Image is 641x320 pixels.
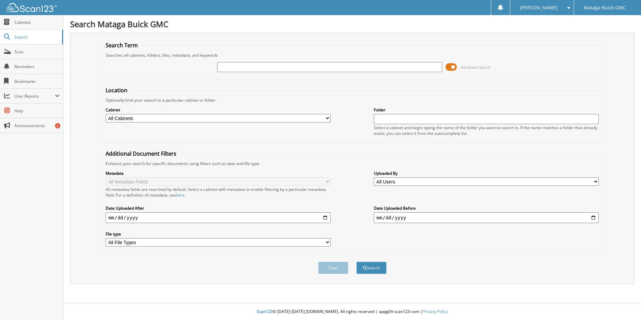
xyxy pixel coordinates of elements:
span: Scan123 [257,309,273,314]
span: Advanced Search [461,65,490,70]
span: Search [14,34,59,40]
legend: Location [102,87,131,94]
div: All metadata fields are searched by default. Select a cabinet with metadata to enable filtering b... [106,186,331,198]
div: © [DATE]-[DATE] [DOMAIN_NAME]. All rights reserved | appg04-scan123-com | [63,304,641,320]
div: Searches all cabinets, folders, files, metadata, and keywords [102,52,602,58]
span: [PERSON_NAME] [520,6,558,10]
input: end [374,212,599,223]
span: Reminders [14,64,60,69]
label: Cabinet [106,107,331,113]
button: Clear [318,262,348,274]
span: Scan [14,49,60,55]
a: here [176,192,185,198]
iframe: Chat Widget [607,288,641,320]
label: Date Uploaded Before [374,205,599,211]
div: Optionally limit your search to a particular cabinet or folder [102,97,602,103]
legend: Additional Document Filters [102,150,180,157]
div: Enhance your search for specific documents using filters such as date and file type. [102,161,602,166]
h1: Search Mataga Buick GMC [70,18,634,30]
legend: Search Term [102,42,141,49]
div: Select a cabinet and begin typing the name of the folder you want to search in. If the name match... [374,125,599,136]
span: Mataga Buick GMC [584,6,626,10]
span: Cabinets [14,19,60,25]
button: Search [356,262,387,274]
span: Announcements [14,123,60,128]
label: Date Uploaded After [106,205,331,211]
label: Folder [374,107,599,113]
div: 6 [55,123,60,128]
span: User Reports [14,93,55,99]
input: start [106,212,331,223]
label: File type [106,231,331,237]
label: Uploaded By [374,170,599,176]
a: Privacy Policy [423,309,448,314]
img: scan123-logo-white.svg [7,3,57,12]
span: Bookmarks [14,78,60,84]
span: Help [14,108,60,114]
label: Metadata [106,170,331,176]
